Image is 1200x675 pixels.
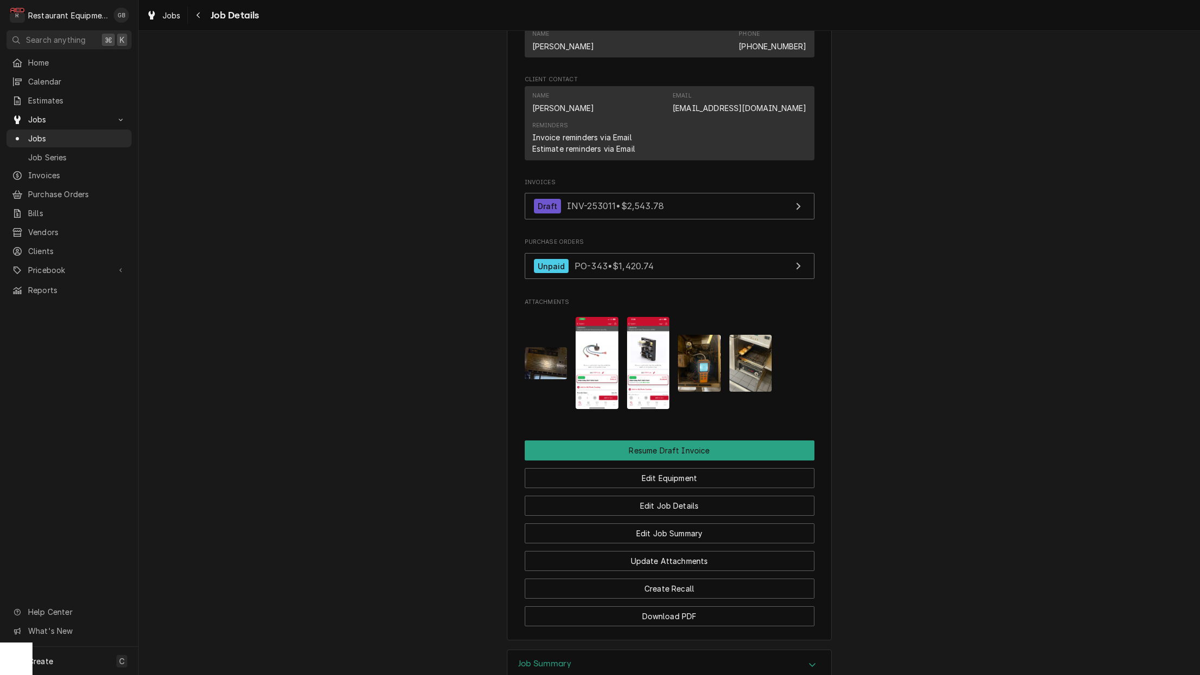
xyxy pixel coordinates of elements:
[627,317,670,409] img: i22KVKWdTmHO10z3rXAm
[532,92,595,113] div: Name
[28,133,126,144] span: Jobs
[525,86,814,160] div: Contact
[729,335,772,392] img: 9txWQZoXRaKACdJGGQdS
[120,34,125,46] span: K
[532,121,568,130] div: Reminders
[6,129,132,147] a: Jobs
[114,8,129,23] div: GB
[525,14,814,62] div: Job Contact
[28,57,126,68] span: Home
[673,92,692,100] div: Email
[6,242,132,260] a: Clients
[525,440,814,460] button: Resume Draft Invoice
[525,599,814,626] div: Button Group Row
[525,253,814,280] a: View Purchase Order
[525,460,814,488] div: Button Group Row
[525,238,814,246] span: Purchase Orders
[190,7,207,24] button: Navigate back
[575,261,654,271] span: PO-343 • $1,420.74
[6,261,132,279] a: Go to Pricebook
[6,185,132,203] a: Purchase Orders
[162,10,181,21] span: Jobs
[28,95,126,106] span: Estimates
[114,8,129,23] div: Gary Beaver's Avatar
[678,335,721,392] img: NVZT71cRraIK60hE6dh2
[532,143,635,154] div: Estimate reminders via Email
[525,543,814,571] div: Button Group Row
[26,34,86,46] span: Search anything
[6,92,132,109] a: Estimates
[525,298,814,418] div: Attachments
[525,24,814,62] div: Job Contact List
[28,264,110,276] span: Pricebook
[739,30,760,38] div: Phone
[532,41,595,52] div: [PERSON_NAME]
[6,223,132,241] a: Vendors
[6,73,132,90] a: Calendar
[739,42,806,51] a: [PHONE_NUMBER]
[525,86,814,165] div: Client Contact List
[28,114,110,125] span: Jobs
[6,30,132,49] button: Search anything⌘K
[525,298,814,307] span: Attachments
[525,606,814,626] button: Download PDF
[525,488,814,516] div: Button Group Row
[525,193,814,219] a: View Invoice
[142,7,185,24] a: Jobs
[532,121,635,154] div: Reminders
[518,659,571,669] h3: Job Summary
[6,111,132,128] a: Go to Jobs
[28,245,126,257] span: Clients
[6,603,132,621] a: Go to Help Center
[525,75,814,165] div: Client Contact
[28,170,126,181] span: Invoices
[525,440,814,460] div: Button Group Row
[525,523,814,543] button: Edit Job Summary
[525,178,814,187] span: Invoices
[207,8,259,23] span: Job Details
[739,30,806,51] div: Phone
[532,30,595,51] div: Name
[119,655,125,667] span: C
[28,76,126,87] span: Calendar
[28,625,125,637] span: What's New
[532,102,595,114] div: [PERSON_NAME]
[525,24,814,57] div: Contact
[10,8,25,23] div: R
[28,606,125,618] span: Help Center
[525,75,814,84] span: Client Contact
[28,207,126,219] span: Bills
[525,238,814,284] div: Purchase Orders
[6,148,132,166] a: Job Series
[525,551,814,571] button: Update Attachments
[525,516,814,543] div: Button Group Row
[525,440,814,626] div: Button Group
[534,259,569,274] div: Unpaid
[534,199,562,213] div: Draft
[28,189,126,200] span: Purchase Orders
[6,54,132,72] a: Home
[28,152,126,163] span: Job Series
[525,347,568,379] img: f7MfJz01TnG0dYH1QnaN
[673,92,806,113] div: Email
[105,34,112,46] span: ⌘
[525,178,814,225] div: Invoices
[525,496,814,516] button: Edit Job Details
[525,571,814,599] div: Button Group Row
[567,200,664,211] span: INV-253011 • $2,543.78
[532,132,632,143] div: Invoice reminders via Email
[28,10,108,21] div: Restaurant Equipment Diagnostics
[10,8,25,23] div: Restaurant Equipment Diagnostics's Avatar
[525,468,814,488] button: Edit Equipment
[28,226,126,238] span: Vendors
[576,317,618,409] img: YIcYhIhQKqlPTirn6egh
[28,284,126,296] span: Reports
[6,622,132,640] a: Go to What's New
[673,103,806,113] a: [EMAIL_ADDRESS][DOMAIN_NAME]
[532,30,550,38] div: Name
[525,579,814,599] button: Create Recall
[532,92,550,100] div: Name
[6,166,132,184] a: Invoices
[525,308,814,418] span: Attachments
[6,281,132,299] a: Reports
